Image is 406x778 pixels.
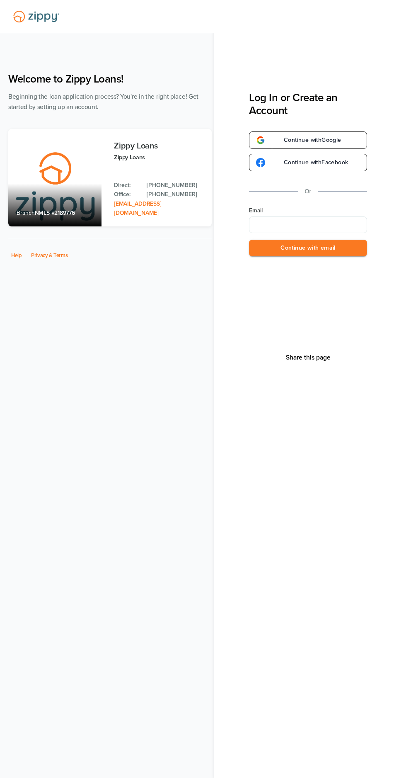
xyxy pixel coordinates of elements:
[8,93,198,111] span: Beginning the loan application process? You're in the right place! Get started by setting up an a...
[114,141,203,151] h3: Zippy Loans
[249,240,367,257] button: Continue with email
[256,158,265,167] img: google-logo
[114,200,161,216] a: Email Address: zippyguide@zippymh.com
[114,190,138,199] p: Office:
[249,207,367,215] label: Email
[249,154,367,171] a: google-logoContinue withFacebook
[8,73,212,85] h1: Welcome to Zippy Loans!
[17,209,35,216] span: Branch
[114,181,138,190] p: Direct:
[249,216,367,233] input: Email Address
[275,137,341,143] span: Continue with Google
[275,160,348,165] span: Continue with Facebook
[256,136,265,145] img: google-logo
[8,7,64,26] img: Lender Logo
[147,190,203,199] a: Office Phone: 512-975-2947
[249,91,367,117] h3: Log In or Create an Account
[114,153,203,162] p: Zippy Loans
[283,353,333,362] button: Share This Page
[249,131,367,149] a: google-logoContinue withGoogle
[35,209,75,216] span: NMLS #2189776
[11,252,22,259] a: Help
[147,181,203,190] a: Direct Phone: 512-975-2947
[31,252,68,259] a: Privacy & Terms
[305,186,312,197] p: Or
